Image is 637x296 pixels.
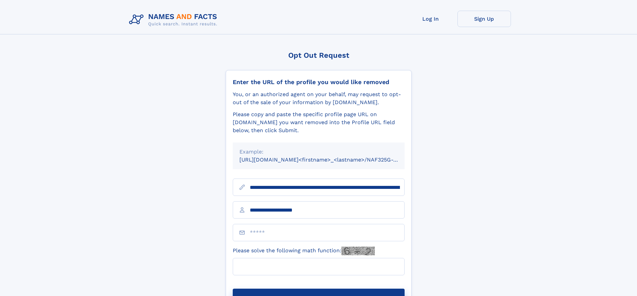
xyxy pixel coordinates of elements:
[226,51,412,59] div: Opt Out Request
[233,90,405,106] div: You, or an authorized agent on your behalf, may request to opt-out of the sale of your informatio...
[233,78,405,86] div: Enter the URL of the profile you would like removed
[404,11,457,27] a: Log In
[457,11,511,27] a: Sign Up
[239,157,417,163] small: [URL][DOMAIN_NAME]<firstname>_<lastname>/NAF325G-xxxxxxxx
[126,11,223,29] img: Logo Names and Facts
[239,148,398,156] div: Example:
[233,247,375,255] label: Please solve the following math function:
[233,110,405,134] div: Please copy and paste the specific profile page URL on [DOMAIN_NAME] you want removed into the Pr...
